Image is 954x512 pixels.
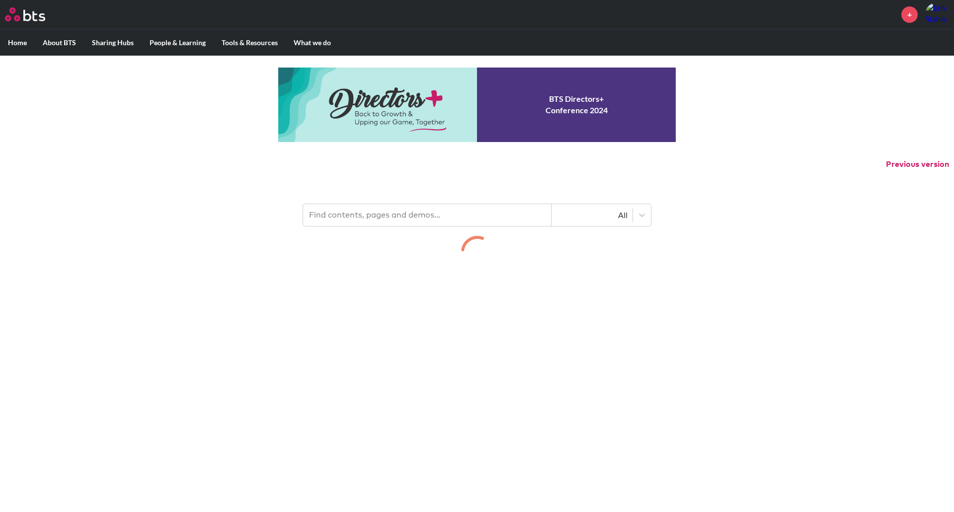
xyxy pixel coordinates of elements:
[925,2,949,26] img: Erik Stahle
[84,30,142,56] label: Sharing Hubs
[901,6,918,23] a: +
[886,159,949,170] button: Previous version
[214,30,286,56] label: Tools & Resources
[556,210,628,220] div: All
[142,30,214,56] label: People & Learning
[5,7,45,21] img: BTS Logo
[35,30,84,56] label: About BTS
[303,204,552,226] input: Find contents, pages and demos...
[286,30,339,56] label: What we do
[925,2,949,26] a: Profile
[278,68,676,142] a: Conference 2024
[5,7,64,21] a: Go home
